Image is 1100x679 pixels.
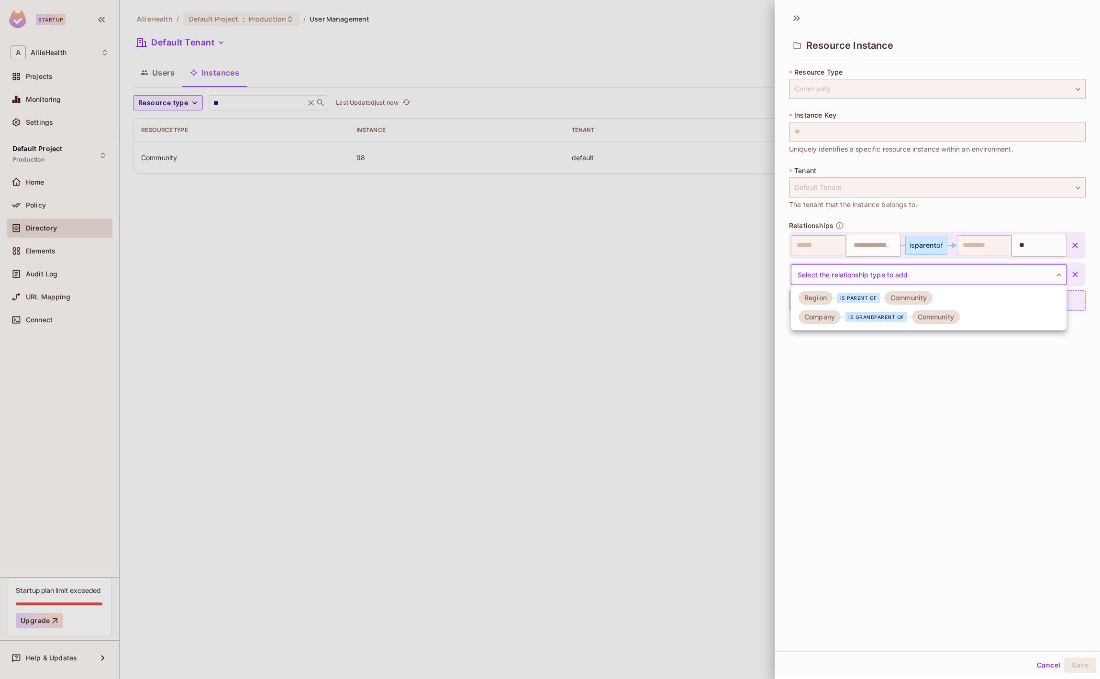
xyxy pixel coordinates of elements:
div: Company [799,310,841,324]
div: Community [885,291,933,305]
div: is grandparent of [845,312,907,322]
div: Community [912,310,960,324]
div: Region [799,291,833,305]
div: is parent of [837,293,880,303]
